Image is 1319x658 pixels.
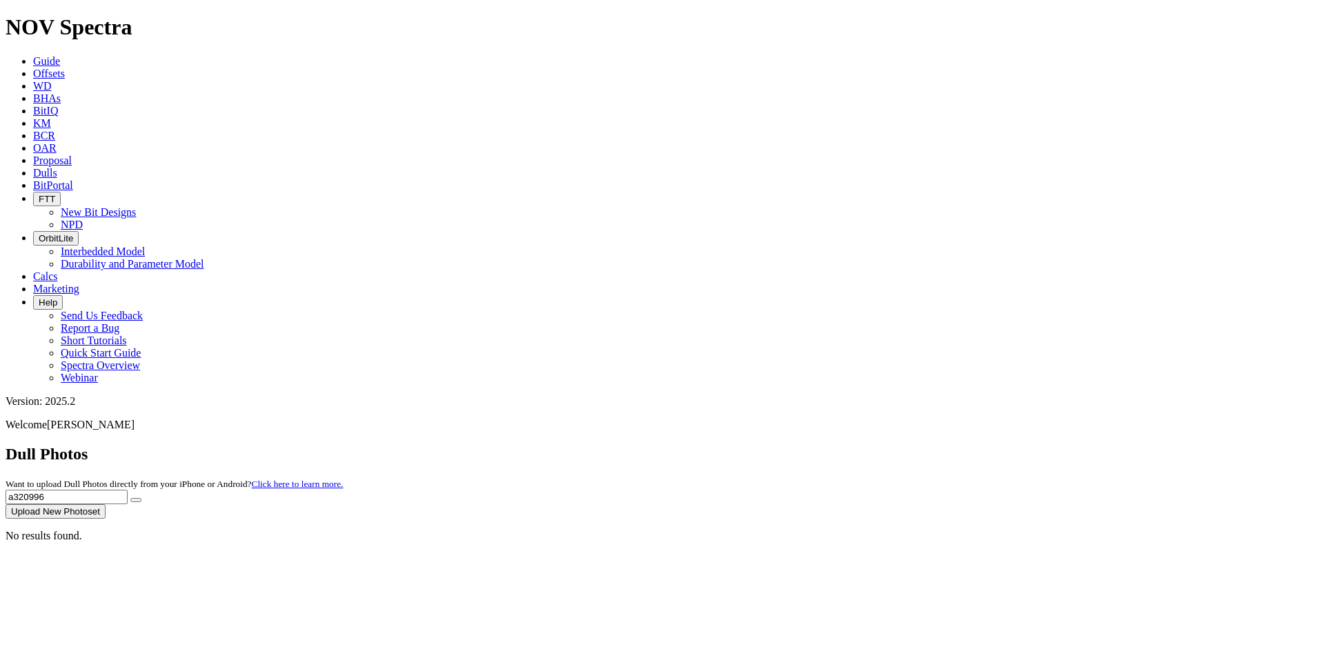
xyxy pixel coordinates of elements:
[33,270,58,282] a: Calcs
[6,14,1313,40] h1: NOV Spectra
[33,92,61,104] a: BHAs
[6,445,1313,463] h2: Dull Photos
[61,206,136,218] a: New Bit Designs
[61,310,143,321] a: Send Us Feedback
[33,167,57,179] a: Dulls
[33,231,79,246] button: OrbitLite
[39,297,57,308] span: Help
[33,130,55,141] a: BCR
[6,530,1313,542] p: No results found.
[6,479,343,489] small: Want to upload Dull Photos directly from your iPhone or Android?
[33,117,51,129] a: KM
[39,233,73,243] span: OrbitLite
[33,142,57,154] a: OAR
[33,68,65,79] a: Offsets
[47,419,135,430] span: [PERSON_NAME]
[33,295,63,310] button: Help
[6,504,106,519] button: Upload New Photoset
[61,219,83,230] a: NPD
[39,194,55,204] span: FTT
[33,192,61,206] button: FTT
[61,359,140,371] a: Spectra Overview
[6,490,128,504] input: Search Serial Number
[33,80,52,92] a: WD
[61,246,145,257] a: Interbedded Model
[33,283,79,295] a: Marketing
[33,154,72,166] a: Proposal
[33,105,58,117] a: BitIQ
[33,55,60,67] a: Guide
[33,179,73,191] a: BitPortal
[6,395,1313,408] div: Version: 2025.2
[6,419,1313,431] p: Welcome
[61,322,119,334] a: Report a Bug
[252,479,344,489] a: Click here to learn more.
[61,372,98,383] a: Webinar
[61,335,127,346] a: Short Tutorials
[61,258,204,270] a: Durability and Parameter Model
[61,347,141,359] a: Quick Start Guide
